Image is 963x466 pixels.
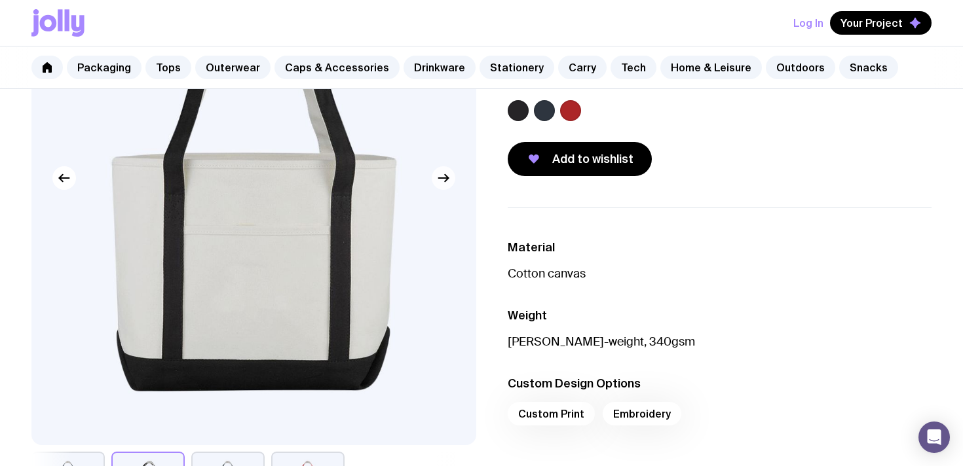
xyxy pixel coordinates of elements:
a: Snacks [839,56,898,79]
span: Your Project [840,16,903,29]
div: Open Intercom Messenger [918,421,950,453]
p: Cotton canvas [508,266,932,281]
h3: Material [508,240,932,255]
button: Your Project [830,11,932,35]
a: Home & Leisure [660,56,762,79]
a: Carry [558,56,607,79]
a: Stationery [480,56,554,79]
button: Add to wishlist [508,142,652,176]
a: Drinkware [404,56,476,79]
a: Outdoors [766,56,835,79]
button: Log In [793,11,823,35]
a: Tech [611,56,656,79]
h3: Custom Design Options [508,376,932,391]
a: Outerwear [195,56,271,79]
a: Caps & Accessories [274,56,400,79]
h3: Weight [508,308,932,323]
p: [PERSON_NAME]-weight, 340gsm [508,334,932,349]
span: Add to wishlist [552,151,633,167]
a: Tops [145,56,191,79]
a: Packaging [67,56,142,79]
